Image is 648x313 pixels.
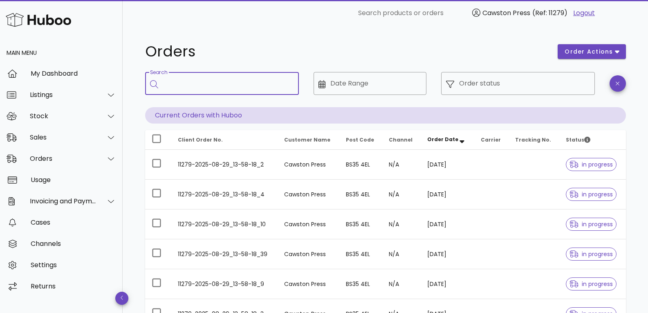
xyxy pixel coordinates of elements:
[171,130,278,150] th: Client Order No.
[31,176,116,184] div: Usage
[339,239,382,269] td: BS35 4EL
[421,239,474,269] td: [DATE]
[339,269,382,299] td: BS35 4EL
[421,130,474,150] th: Order Date: Sorted descending. Activate to remove sorting.
[566,136,590,143] span: Status
[564,47,613,56] span: order actions
[382,209,421,239] td: N/A
[570,251,613,257] span: in progress
[171,209,278,239] td: 11279-2025-08-29_13-58-18_10
[278,130,339,150] th: Customer Name
[31,240,116,248] div: Channels
[278,150,339,180] td: Cawston Press
[278,209,339,239] td: Cawston Press
[558,44,626,59] button: order actions
[382,269,421,299] td: N/A
[30,133,96,141] div: Sales
[421,150,474,180] td: [DATE]
[481,136,501,143] span: Carrier
[421,209,474,239] td: [DATE]
[509,130,560,150] th: Tracking No.
[339,180,382,209] td: BS35 4EL
[474,130,509,150] th: Carrier
[278,180,339,209] td: Cawston Press
[278,269,339,299] td: Cawston Press
[382,180,421,209] td: N/A
[570,191,613,197] span: in progress
[145,107,626,124] p: Current Orders with Huboo
[339,209,382,239] td: BS35 4EL
[145,44,548,59] h1: Orders
[389,136,413,143] span: Channel
[421,269,474,299] td: [DATE]
[570,281,613,287] span: in progress
[31,70,116,77] div: My Dashboard
[382,239,421,269] td: N/A
[31,261,116,269] div: Settings
[339,150,382,180] td: BS35 4EL
[382,150,421,180] td: N/A
[150,70,167,76] label: Search
[278,239,339,269] td: Cawston Press
[284,136,330,143] span: Customer Name
[427,136,458,143] span: Order Date
[482,8,530,18] span: Cawston Press
[573,8,595,18] a: Logout
[346,136,374,143] span: Post Code
[30,155,96,162] div: Orders
[171,150,278,180] td: 11279-2025-08-29_13-58-18_2
[339,130,382,150] th: Post Code
[532,8,567,18] span: (Ref: 11279)
[570,221,613,227] span: in progress
[171,239,278,269] td: 11279-2025-08-29_13-58-18_39
[382,130,421,150] th: Channel
[6,11,71,29] img: Huboo Logo
[421,180,474,209] td: [DATE]
[30,112,96,120] div: Stock
[171,180,278,209] td: 11279-2025-08-29_13-58-18_4
[31,218,116,226] div: Cases
[171,269,278,299] td: 11279-2025-08-29_13-58-18_9
[515,136,551,143] span: Tracking No.
[178,136,223,143] span: Client Order No.
[31,282,116,290] div: Returns
[559,130,626,150] th: Status
[570,162,613,167] span: in progress
[30,91,96,99] div: Listings
[30,197,96,205] div: Invoicing and Payments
